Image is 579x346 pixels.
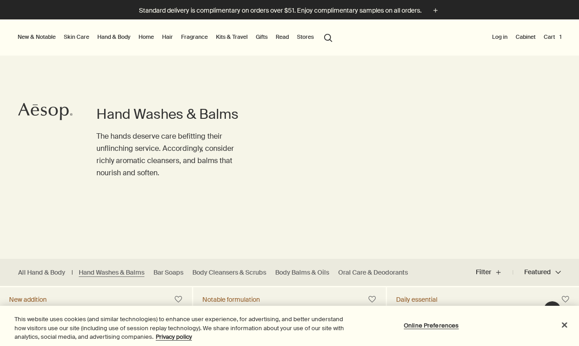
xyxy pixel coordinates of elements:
[96,130,253,179] p: The hands deserve care befitting their unflinching service. Accordingly, consider richly aromatic...
[16,32,57,42] button: New & Notable
[139,6,421,15] p: Standard delivery is complimentary on orders over $51. Enjoy complimentary samples on all orders.
[153,268,183,277] a: Bar Soaps
[254,32,269,42] a: Gifts
[295,32,316,42] button: Stores
[179,32,210,42] a: Fragrance
[96,32,132,42] a: Hand & Body
[160,32,175,42] a: Hair
[557,291,574,308] button: Save to cabinet
[79,268,144,277] a: Hand Washes & Balms
[396,295,437,304] div: Daily essential
[320,28,336,46] button: Open search
[16,100,75,125] a: Aesop
[96,105,253,123] h1: Hand Washes & Balms
[338,268,408,277] a: Oral Care & Deodorants
[139,5,440,16] button: Standard delivery is complimentary on orders over $51. Enjoy complimentary samples on all orders.
[202,295,260,304] div: Notable formulation
[514,32,537,42] a: Cabinet
[513,262,561,283] button: Featured
[403,316,459,334] button: Online Preferences, Opens the preference center dialog
[192,268,266,277] a: Body Cleansers & Scrubs
[137,32,156,42] a: Home
[18,268,65,277] a: All Hand & Body
[18,103,72,121] svg: Aesop
[275,268,329,277] a: Body Balms & Oils
[16,19,336,56] nav: primary
[364,291,380,308] button: Save to cabinet
[274,32,291,42] a: Read
[555,315,574,335] button: Close
[476,262,513,283] button: Filter
[156,333,192,341] a: More information about your privacy, opens in a new tab
[170,291,187,308] button: Save to cabinet
[14,315,347,341] div: This website uses cookies (and similar technologies) to enhance user experience, for advertising,...
[542,32,563,42] button: Cart1
[543,301,561,319] button: Live Assistance
[9,295,47,304] div: New addition
[490,19,563,56] nav: supplementary
[62,32,91,42] a: Skin Care
[214,32,249,42] a: Kits & Travel
[490,32,509,42] button: Log in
